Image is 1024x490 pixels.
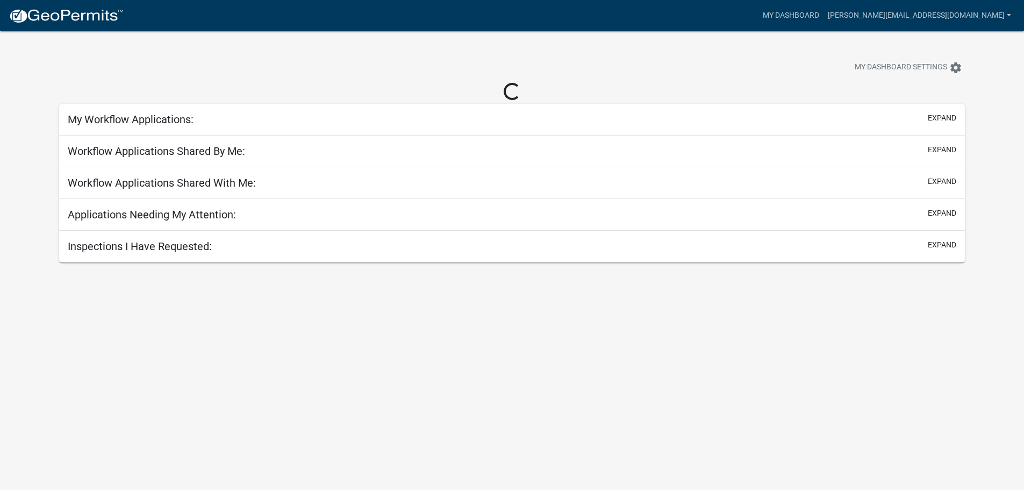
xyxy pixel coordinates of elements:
[928,208,956,219] button: expand
[68,145,245,158] h5: Workflow Applications Shared By Me:
[928,176,956,187] button: expand
[928,239,956,251] button: expand
[758,5,824,26] a: My Dashboard
[855,61,947,74] span: My Dashboard Settings
[846,57,971,78] button: My Dashboard Settingssettings
[68,208,236,221] h5: Applications Needing My Attention:
[824,5,1015,26] a: [PERSON_NAME][EMAIL_ADDRESS][DOMAIN_NAME]
[928,144,956,155] button: expand
[68,176,256,189] h5: Workflow Applications Shared With Me:
[68,113,194,126] h5: My Workflow Applications:
[68,240,212,253] h5: Inspections I Have Requested:
[928,112,956,124] button: expand
[949,61,962,74] i: settings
